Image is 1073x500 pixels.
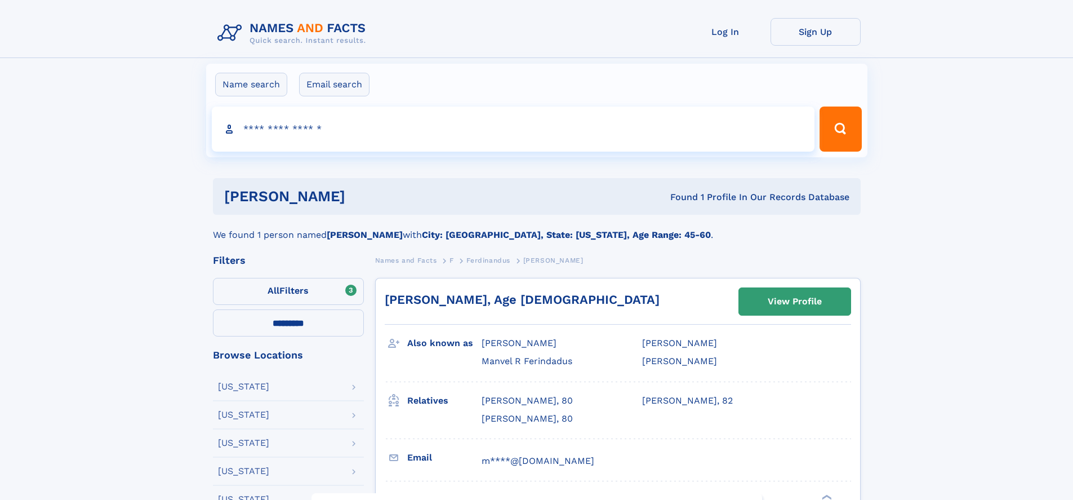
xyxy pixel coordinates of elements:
h3: Email [407,448,482,467]
a: [PERSON_NAME], 80 [482,413,573,425]
div: Found 1 Profile In Our Records Database [507,191,849,203]
img: Logo Names and Facts [213,18,375,48]
div: Filters [213,255,364,266]
span: Manvel R Ferindadus [482,356,572,366]
a: F [449,253,454,267]
label: Email search [299,73,369,96]
h3: Also known as [407,334,482,353]
b: [PERSON_NAME] [327,229,403,240]
div: Browse Locations [213,350,364,360]
div: View Profile [768,289,822,315]
span: [PERSON_NAME] [642,338,717,348]
span: F [449,256,454,264]
a: [PERSON_NAME], Age [DEMOGRAPHIC_DATA] [385,293,660,307]
a: Sign Up [771,18,861,46]
span: All [268,285,279,296]
div: [US_STATE] [218,410,269,419]
h1: [PERSON_NAME] [224,189,508,203]
div: [US_STATE] [218,467,269,476]
a: Ferdinandus [466,253,510,267]
div: [US_STATE] [218,439,269,448]
a: Names and Facts [375,253,437,267]
a: View Profile [739,288,851,315]
span: Ferdinandus [466,256,510,264]
span: [PERSON_NAME] [523,256,584,264]
div: [US_STATE] [218,382,269,391]
button: Search Button [820,107,861,152]
a: Log In [680,18,771,46]
h3: Relatives [407,391,482,410]
label: Filters [213,278,364,305]
input: search input [212,107,815,152]
a: [PERSON_NAME], 80 [482,395,573,407]
a: [PERSON_NAME], 82 [642,395,733,407]
label: Name search [215,73,287,96]
div: We found 1 person named with . [213,215,861,242]
span: [PERSON_NAME] [482,338,556,348]
b: City: [GEOGRAPHIC_DATA], State: [US_STATE], Age Range: 45-60 [422,229,711,240]
span: [PERSON_NAME] [642,356,717,366]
